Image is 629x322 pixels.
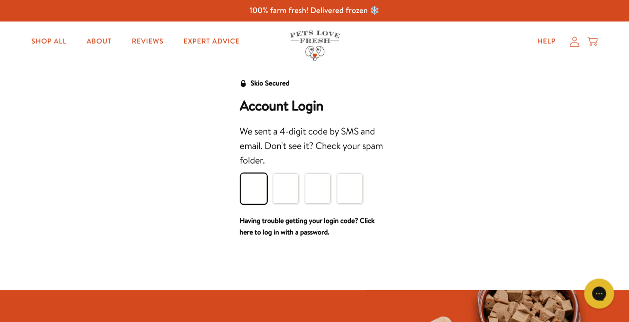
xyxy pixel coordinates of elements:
span: We sent a 4-digit code by SMS and email. Don't see it? Check your spam folder. [240,125,383,167]
a: Help [529,31,563,51]
img: Pets Love Fresh [290,30,340,61]
a: Skio Secured [240,77,290,97]
a: Having trouble getting your login code? Click here to log in with a password. [240,215,375,237]
input: Please enter your pin code [241,173,267,203]
input: Please enter your pin code [305,173,331,203]
a: Expert Advice [176,31,248,51]
svg: Security [240,80,247,87]
a: Shop All [24,31,75,51]
iframe: Gorgias live chat messenger [579,275,619,312]
input: Please enter your pin code [337,173,363,203]
a: Reviews [124,31,171,51]
a: About [79,31,120,51]
input: Please enter your pin code [273,173,299,203]
h2: Account Login [240,97,390,114]
div: Skio Secured [251,77,290,89]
